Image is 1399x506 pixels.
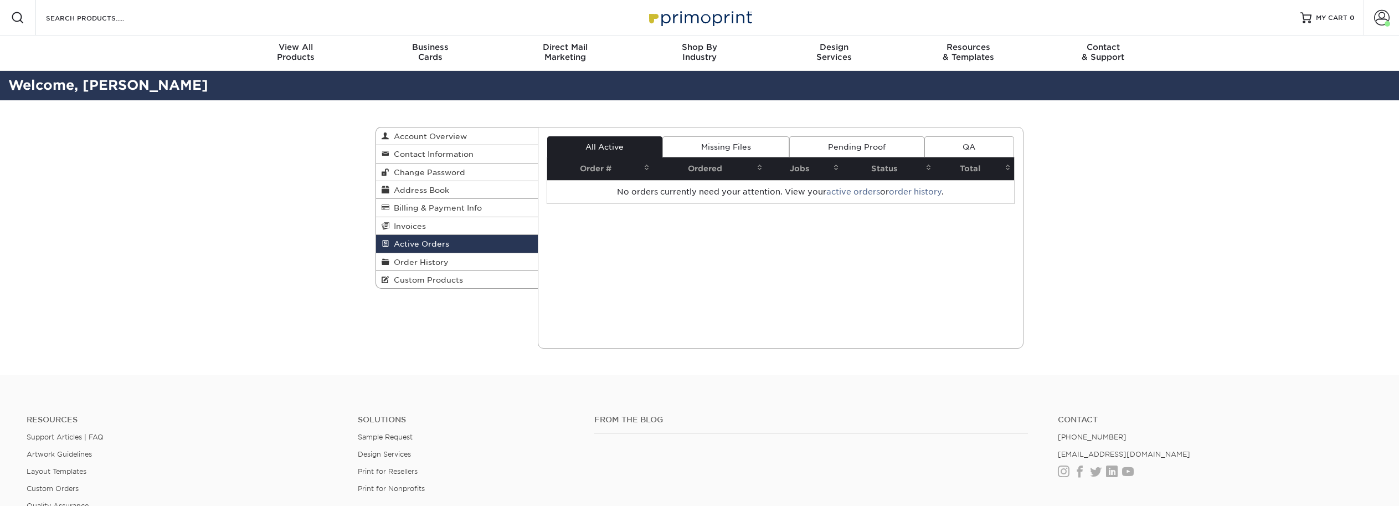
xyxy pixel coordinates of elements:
a: Sample Request [358,433,413,441]
span: Business [363,42,498,52]
th: Jobs [766,157,842,180]
span: Custom Products [389,275,463,284]
a: Layout Templates [27,467,86,476]
div: Products [229,42,363,62]
div: Cards [363,42,498,62]
a: Invoices [376,217,538,235]
a: Contact Information [376,145,538,163]
a: Shop ByIndustry [632,35,767,71]
td: No orders currently need your attention. View your or . [547,180,1015,203]
span: Address Book [389,186,449,195]
th: Status [842,157,935,180]
span: Contact [1036,42,1170,52]
span: MY CART [1316,13,1347,23]
th: Total [935,157,1014,180]
div: & Templates [901,42,1036,62]
span: Contact Information [389,150,474,159]
a: Contact [1058,415,1372,425]
a: BusinessCards [363,35,498,71]
a: [PHONE_NUMBER] [1058,433,1127,441]
a: Active Orders [376,235,538,253]
a: All Active [547,136,662,157]
span: Order History [389,258,449,267]
span: Resources [901,42,1036,52]
a: Print for Nonprofits [358,484,425,493]
a: order history [889,187,942,196]
a: Change Password [376,163,538,181]
a: Billing & Payment Info [376,199,538,217]
a: View AllProducts [229,35,363,71]
th: Ordered [653,157,766,180]
span: 0 [1350,14,1355,22]
span: Direct Mail [498,42,632,52]
span: Shop By [632,42,767,52]
a: Direct MailMarketing [498,35,632,71]
span: Active Orders [389,239,449,248]
span: View All [229,42,363,52]
a: [EMAIL_ADDRESS][DOMAIN_NAME] [1058,450,1190,458]
a: Pending Proof [789,136,924,157]
h4: Resources [27,415,341,425]
a: Design Services [358,450,411,458]
img: Primoprint [644,6,755,29]
a: Resources& Templates [901,35,1036,71]
a: Missing Files [662,136,789,157]
span: Change Password [389,168,465,177]
div: & Support [1036,42,1170,62]
a: Print for Resellers [358,467,418,476]
a: DesignServices [767,35,901,71]
th: Order # [547,157,653,180]
a: active orders [826,187,880,196]
a: Order History [376,253,538,271]
div: Industry [632,42,767,62]
a: Account Overview [376,127,538,145]
span: Design [767,42,901,52]
a: Support Articles | FAQ [27,433,104,441]
span: Invoices [389,222,426,231]
a: QA [924,136,1014,157]
div: Marketing [498,42,632,62]
h4: From the Blog [594,415,1028,425]
h4: Solutions [358,415,578,425]
span: Billing & Payment Info [389,203,482,212]
a: Contact& Support [1036,35,1170,71]
a: Custom Orders [27,484,79,493]
a: Custom Products [376,271,538,288]
div: Services [767,42,901,62]
span: Account Overview [389,132,467,141]
input: SEARCH PRODUCTS..... [45,11,153,24]
a: Artwork Guidelines [27,450,92,458]
a: Address Book [376,181,538,199]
